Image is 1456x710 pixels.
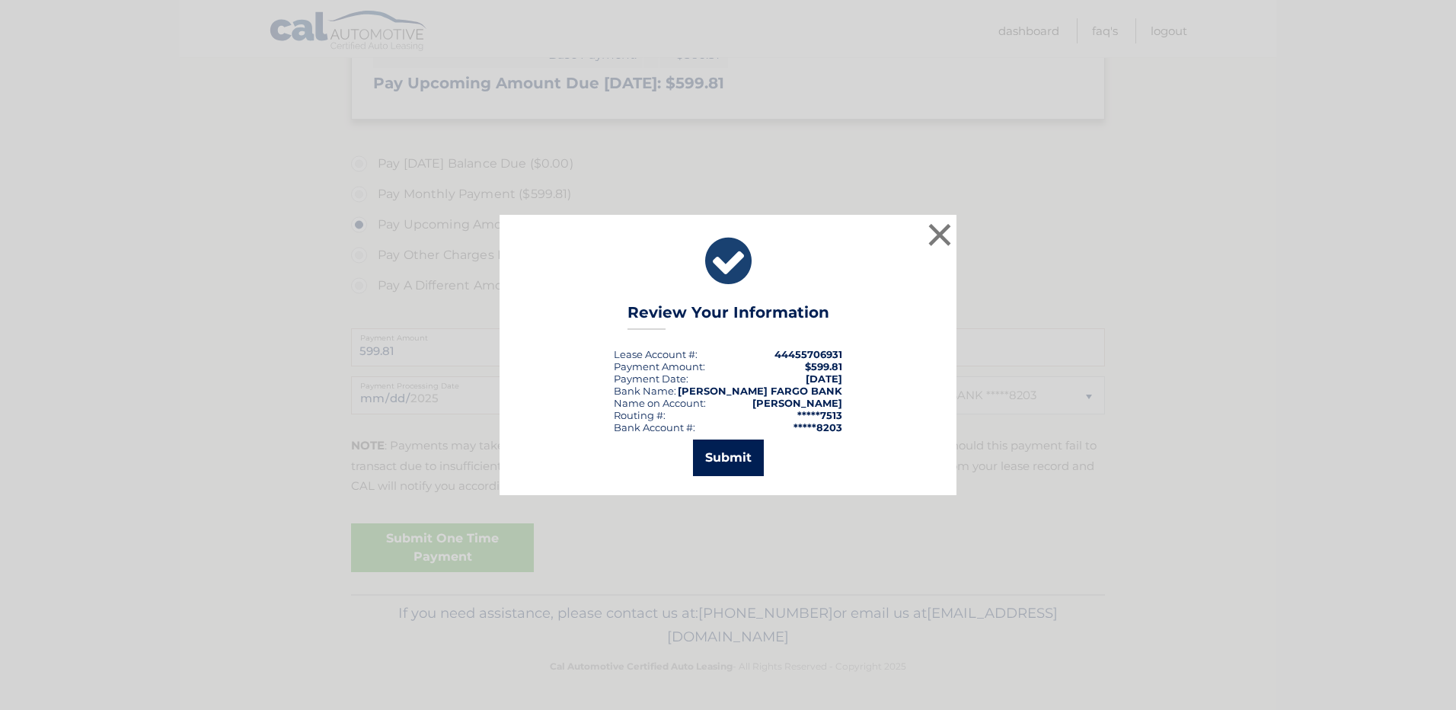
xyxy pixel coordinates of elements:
div: Bank Name: [614,385,676,397]
div: Lease Account #: [614,348,698,360]
div: Bank Account #: [614,421,695,433]
span: [DATE] [806,373,842,385]
strong: [PERSON_NAME] [752,397,842,409]
div: : [614,373,688,385]
strong: 44455706931 [774,348,842,360]
div: Name on Account: [614,397,706,409]
span: $599.81 [805,360,842,373]
strong: [PERSON_NAME] FARGO BANK [678,385,842,397]
div: Routing #: [614,409,666,421]
button: Submit [693,440,764,476]
span: Payment Date [614,373,686,385]
button: × [924,219,955,250]
h3: Review Your Information [627,303,829,330]
div: Payment Amount: [614,360,705,373]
